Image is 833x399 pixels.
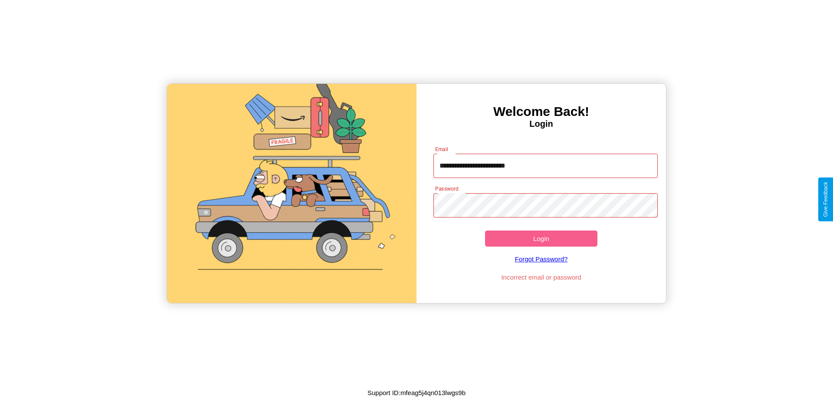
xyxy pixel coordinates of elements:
label: Password [435,185,458,192]
div: Give Feedback [823,182,829,217]
p: Incorrect email or password [429,271,654,283]
label: Email [435,145,449,153]
button: Login [485,231,597,247]
img: gif [167,84,416,303]
p: Support ID: mfeag5j4qn013lwgs9b [367,387,466,399]
h4: Login [416,119,666,129]
a: Forgot Password? [429,247,654,271]
h3: Welcome Back! [416,104,666,119]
